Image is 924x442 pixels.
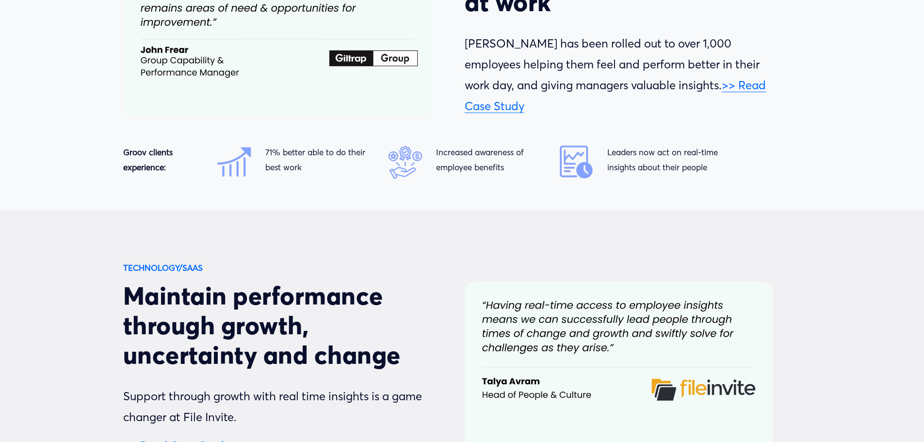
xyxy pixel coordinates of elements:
h2: Maintain performance through growth, uncertainty and change [123,281,431,370]
strong: Groov clients experience: [123,147,175,172]
p: Leaders now act on real-time insights about their people [607,145,745,175]
p: [PERSON_NAME] has been rolled out to over 1,000 employees helping them feel and perform better in... [465,33,773,116]
p: 71% better able to do their best work [265,145,374,175]
a: >> Read Case Study [465,78,766,113]
p: Increased awareness of employee benefits [436,145,545,175]
p: Support through growth with real time insights is a game changer at File Invite. [123,386,431,428]
strong: TECHNOLOGY/SAAS [123,262,203,273]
